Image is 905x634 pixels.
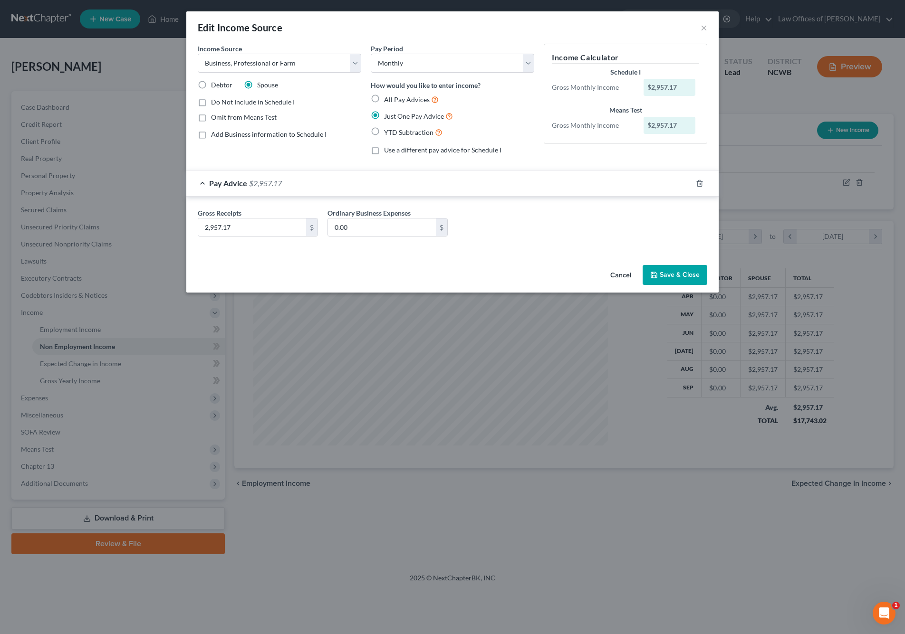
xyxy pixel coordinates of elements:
[257,81,278,89] span: Spouse
[371,44,403,54] label: Pay Period
[198,45,242,53] span: Income Source
[327,208,411,218] label: Ordinary Business Expenses
[603,266,639,285] button: Cancel
[892,602,900,609] span: 1
[701,22,707,33] button: ×
[211,81,232,89] span: Debtor
[306,218,318,237] div: $
[547,83,639,92] div: Gross Monthly Income
[384,128,433,136] span: YTD Subtraction
[552,52,699,64] h5: Income Calculator
[436,218,447,237] div: $
[644,117,696,134] div: $2,957.17
[873,602,895,625] iframe: Intercom live chat
[384,146,501,154] span: Use a different pay advice for Schedule I
[644,79,696,96] div: $2,957.17
[643,265,707,285] button: Save & Close
[211,113,277,121] span: Omit from Means Test
[198,218,306,237] input: 0.00
[547,121,639,130] div: Gross Monthly Income
[384,95,430,104] span: All Pay Advices
[198,208,241,218] label: Gross Receipts
[371,80,481,90] label: How would you like to enter income?
[211,98,295,106] span: Do Not Include in Schedule I
[552,105,699,115] div: Means Test
[211,130,327,138] span: Add Business information to Schedule I
[249,179,282,188] span: $2,957.17
[328,218,436,237] input: 0.00
[209,179,247,188] span: Pay Advice
[198,21,282,34] div: Edit Income Source
[384,112,444,120] span: Just One Pay Advice
[552,67,699,77] div: Schedule I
